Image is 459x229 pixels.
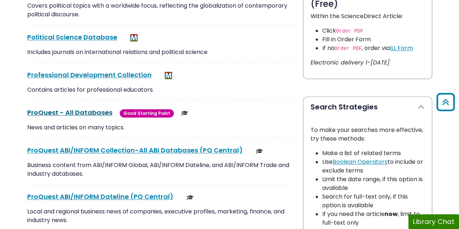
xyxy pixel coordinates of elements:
[130,34,138,41] img: MeL (Michigan electronic Library)
[335,46,362,51] code: Order PDF
[27,1,294,19] p: Covers political topics with a worldwide focus, reflecting the globalization of contemporary poli...
[322,35,425,44] li: Fill in Order Form
[333,158,388,166] a: Boolean Operators
[187,194,194,201] img: Scholarly or Peer Reviewed
[27,108,112,117] a: ProQuest - All Databases
[322,149,425,158] li: Make a list of related terms
[120,109,174,117] span: Good Starting Point
[256,147,263,155] img: Scholarly or Peer Reviewed
[181,109,188,117] img: Scholarly or Peer Reviewed
[27,192,173,201] a: ProQuest ABI/INFORM Dateline (PQ Central)
[322,175,425,192] li: Limit the date range, if this option is available
[27,48,294,57] p: Includes journals on international relations and political science
[322,44,425,53] li: If no , order via
[322,210,425,227] li: If you need the article , limit to full-text only
[303,97,432,117] button: Search Strategies
[27,123,294,132] p: News and articles on many topics.
[322,158,425,175] li: Use to include or exclude terms
[27,207,294,225] p: Local and regional business news of companies, executive profiles, marketing, finance, and indust...
[408,214,459,229] button: Library Chat
[27,33,117,42] a: Political Science Database
[27,70,152,79] a: Professional Development Collection
[27,146,243,155] a: ProQuest ABI/INFORM Collection-All ABI Databases (PQ Central)
[322,26,425,35] li: Click
[27,161,294,178] p: Business content from ABI/INFORM Global, ABI/INFORM Dateline, and ABI/INFORM Trade and Industry d...
[336,28,364,34] code: Order PDF
[434,96,457,108] a: Back to Top
[311,58,390,67] i: Electronic delivery 1-[DATE]
[311,126,425,143] p: To make your searches more effective, try these methods:
[385,210,398,218] strong: now
[322,192,425,210] li: Search for full-text only, if this option is available
[311,12,425,21] p: Within the ScienceDirect Article:
[165,72,172,79] img: MeL (Michigan electronic Library)
[390,44,413,52] a: ILL Form
[27,86,294,94] p: Contains articles for professional educators.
